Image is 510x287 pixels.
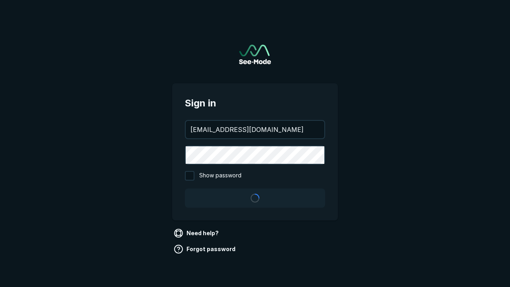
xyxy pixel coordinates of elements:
img: See-Mode Logo [239,45,271,64]
span: Sign in [185,96,325,110]
input: your@email.com [186,121,324,138]
span: Show password [199,171,241,181]
a: Go to sign in [239,45,271,64]
a: Need help? [172,227,222,240]
a: Forgot password [172,243,239,256]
